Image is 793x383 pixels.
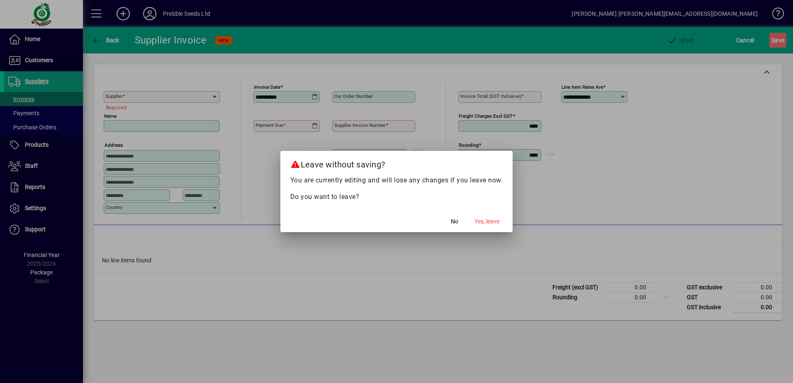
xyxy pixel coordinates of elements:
[290,175,503,185] p: You are currently editing and will lose any changes if you leave now.
[471,214,503,229] button: Yes, leave
[451,217,458,226] span: No
[441,214,468,229] button: No
[290,192,503,202] p: Do you want to leave?
[280,151,513,175] h2: Leave without saving?
[474,217,499,226] span: Yes, leave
